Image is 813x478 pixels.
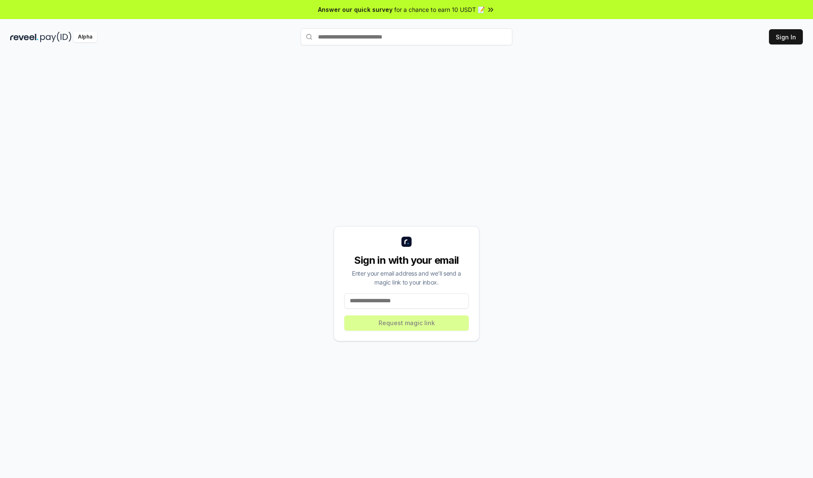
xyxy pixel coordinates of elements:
div: Enter your email address and we’ll send a magic link to your inbox. [344,269,469,287]
button: Sign In [769,29,803,44]
span: Answer our quick survey [318,5,393,14]
img: pay_id [40,32,72,42]
img: reveel_dark [10,32,39,42]
div: Sign in with your email [344,254,469,267]
span: for a chance to earn 10 USDT 📝 [394,5,485,14]
img: logo_small [401,237,412,247]
div: Alpha [73,32,97,42]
